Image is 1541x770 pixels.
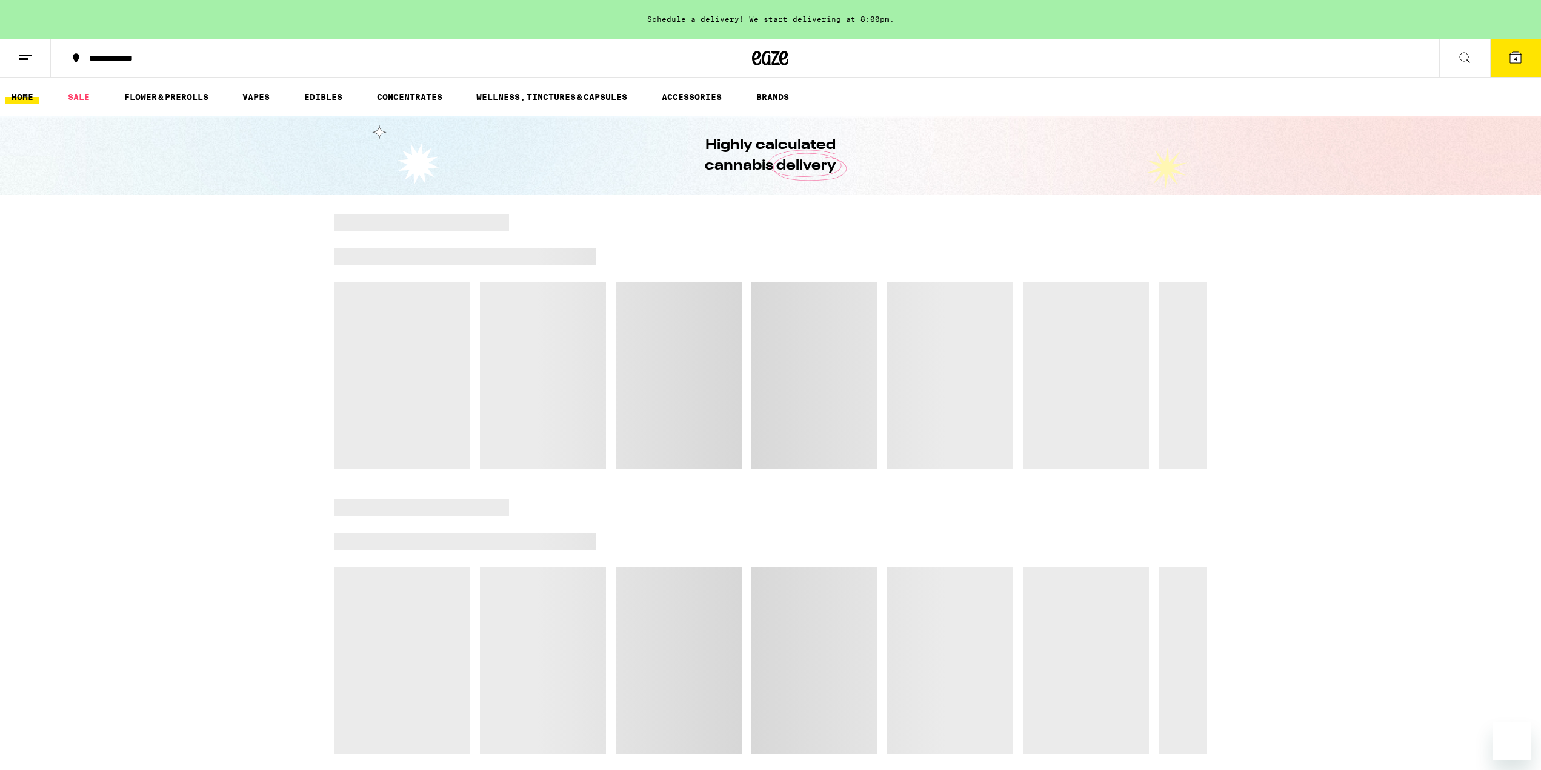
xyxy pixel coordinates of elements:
iframe: Button to launch messaging window [1493,722,1531,760]
a: CONCENTRATES [371,90,448,104]
span: 4 [1514,55,1517,62]
a: EDIBLES [298,90,348,104]
h1: Highly calculated cannabis delivery [671,135,871,176]
a: WELLNESS, TINCTURES & CAPSULES [470,90,633,104]
a: SALE [62,90,96,104]
a: ACCESSORIES [656,90,728,104]
a: HOME [5,90,39,104]
a: FLOWER & PREROLLS [118,90,215,104]
button: 4 [1490,39,1541,77]
a: VAPES [236,90,276,104]
a: BRANDS [750,90,795,104]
